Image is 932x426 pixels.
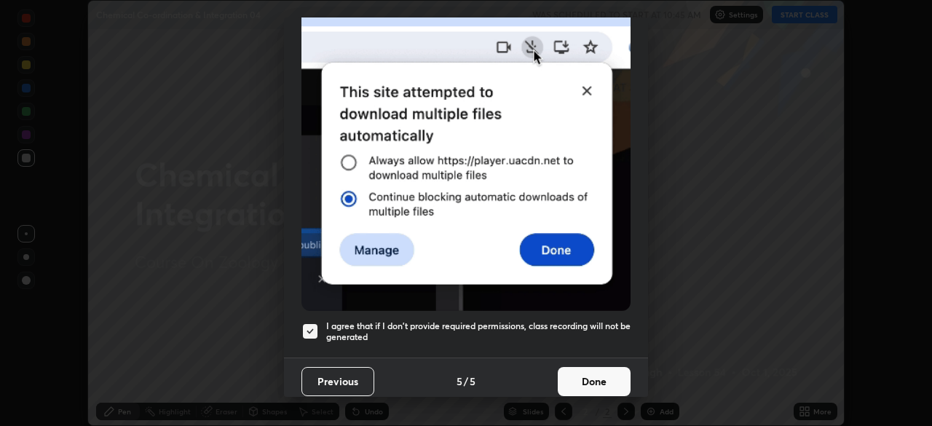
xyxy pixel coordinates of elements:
h4: 5 [457,374,462,389]
button: Previous [301,367,374,396]
h5: I agree that if I don't provide required permissions, class recording will not be generated [326,320,631,343]
h4: / [464,374,468,389]
button: Done [558,367,631,396]
h4: 5 [470,374,475,389]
